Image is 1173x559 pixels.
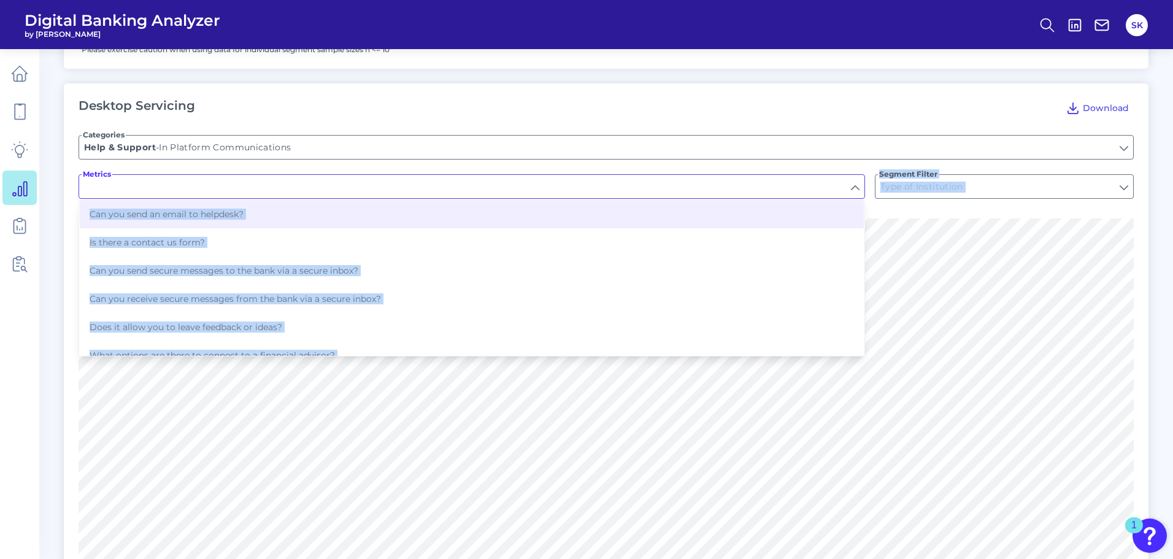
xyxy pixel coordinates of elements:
span: Download [1083,102,1129,114]
button: Can you send secure messages to the bank via a secure inbox? [80,256,864,285]
p: *Please exercise caution when using data for individual segment sample sizes n <= 10 [79,45,1134,54]
button: SK [1126,14,1148,36]
button: Open Resource Center, 1 new notification [1133,519,1167,553]
div: 1 [1131,525,1137,541]
span: Can you receive secure messages from the bank via a secure inbox? [90,293,381,304]
button: What options are there to connect to a financial advisor? [80,341,864,369]
span: Categories [82,130,126,140]
span: Is there a contact us form? [90,237,205,248]
span: by [PERSON_NAME] [25,29,220,39]
button: Can you receive secure messages from the bank via a secure inbox? [80,285,864,313]
span: Segment Filter [878,169,939,179]
button: Download [1061,98,1134,118]
button: Is there a contact us form? [80,228,864,256]
h2: Desktop Servicing [79,98,195,118]
button: Does it allow you to leave feedback or ideas? [80,313,864,341]
span: Can you send secure messages to the bank via a secure inbox? [90,265,358,276]
span: Metrics [82,169,112,179]
span: Does it allow you to leave feedback or ideas? [90,322,282,333]
button: Can you send an email to helpdesk? [80,200,864,228]
span: Can you send an email to helpdesk? [90,209,244,220]
span: Digital Banking Analyzer [25,11,220,29]
span: What options are there to connect to a financial advisor? [90,350,335,361]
